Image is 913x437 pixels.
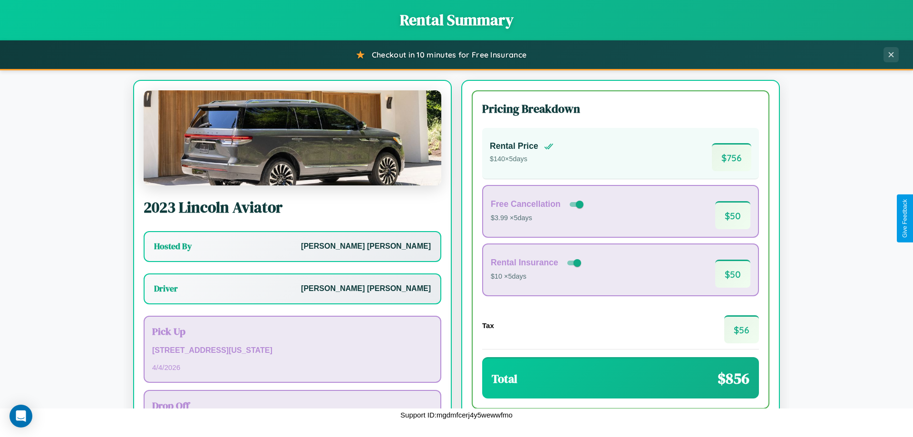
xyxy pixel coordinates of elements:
h4: Tax [482,321,494,330]
h3: Hosted By [154,241,192,252]
img: Lincoln Aviator [144,90,441,185]
p: 4 / 4 / 2026 [152,361,433,374]
span: $ 756 [712,143,751,171]
p: [PERSON_NAME] [PERSON_NAME] [301,282,431,296]
p: $ 140 × 5 days [490,153,554,165]
h1: Rental Summary [10,10,903,30]
h4: Free Cancellation [491,199,561,209]
p: $3.99 × 5 days [491,212,585,224]
h2: 2023 Lincoln Aviator [144,197,441,218]
span: $ 50 [715,260,750,288]
h3: Pick Up [152,324,433,338]
div: Give Feedback [902,199,908,238]
span: $ 856 [718,368,749,389]
h3: Total [492,371,517,387]
span: Checkout in 10 minutes for Free Insurance [372,50,526,59]
h4: Rental Price [490,141,538,151]
h3: Drop Off [152,398,433,412]
h3: Driver [154,283,178,294]
span: $ 56 [724,315,759,343]
p: [PERSON_NAME] [PERSON_NAME] [301,240,431,253]
h3: Pricing Breakdown [482,101,759,117]
p: $10 × 5 days [491,271,583,283]
h4: Rental Insurance [491,258,558,268]
span: $ 50 [715,201,750,229]
p: [STREET_ADDRESS][US_STATE] [152,344,433,358]
p: Support ID: mgdmfcerj4y5wewwfmo [400,408,513,421]
div: Open Intercom Messenger [10,405,32,427]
